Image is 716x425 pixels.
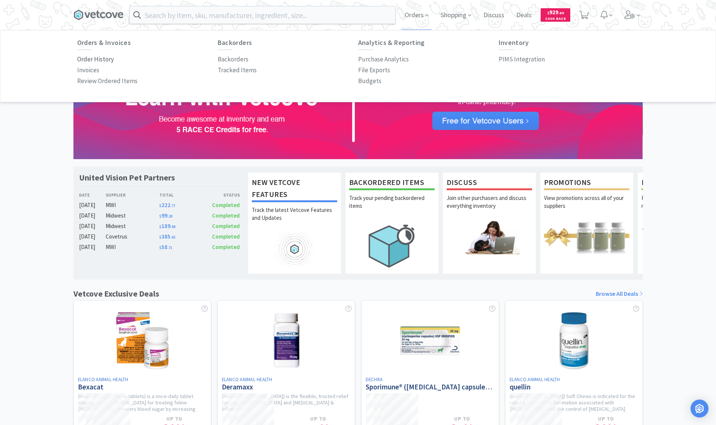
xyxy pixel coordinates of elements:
a: PIMS Integration [499,54,545,65]
p: Backorders [218,54,248,64]
span: 222 [159,201,175,209]
p: Purchase Analytics [358,54,409,64]
span: 385 [159,233,175,240]
h6: Orders & Invoices [77,39,218,46]
div: Covetrus [106,232,159,241]
div: [DATE] [79,222,106,231]
h4: Up to [142,416,207,422]
a: [DATE]Midwest$189.88Completed [79,222,240,231]
a: Review Ordered Items [77,76,138,86]
div: Supplier [106,191,159,198]
p: Track your pending backordered items [349,194,435,220]
span: $ [159,245,161,250]
h1: Backordered Items [349,176,435,190]
span: 189 [159,222,175,230]
a: Purchase Analytics [358,54,409,65]
div: Total [159,191,200,198]
a: Tracked Items [218,65,257,76]
div: Midwest [106,222,159,231]
h6: Analytics & Reporting [358,39,499,46]
p: View promotions across all of your suppliers [544,194,629,220]
span: $ [159,203,161,208]
a: [DATE]MWI$58.71Completed [79,243,240,252]
div: [DATE] [79,232,106,241]
img: hero_promotions.png [544,220,629,254]
a: Discuss [480,12,507,19]
div: Open Intercom Messenger [691,400,709,418]
span: Completed [212,233,240,240]
span: . 88 [170,224,175,229]
div: [DATE] [79,211,106,220]
a: Invoices [77,65,99,76]
input: Search by item, sku, manufacturer, ingredient, size... [130,6,395,24]
span: Completed [212,222,240,230]
a: PromotionsView promotions across all of your suppliers [540,172,634,274]
span: $ [159,224,161,229]
a: Order History [77,54,114,65]
span: 58 [159,243,172,251]
a: [DATE]Covetrus$385.65Completed [79,232,240,241]
div: Midwest [106,211,159,220]
span: 99 [159,212,172,219]
div: MWI [106,243,159,252]
div: [DATE] [79,243,106,252]
span: . 71 [167,245,172,250]
span: 929 [547,9,564,16]
div: Date [79,191,106,198]
h6: Backorders [218,39,358,46]
a: $929.69Cash Back [541,5,570,25]
p: Join other purchasers and discuss everything inventory [447,194,532,220]
p: Tracked Items [218,65,257,75]
img: hero_discuss.png [447,220,532,254]
span: $ [159,235,161,240]
h4: Up to [430,416,495,422]
h1: Promotions [544,176,629,190]
span: . 65 [170,235,175,240]
p: Order History [77,54,114,64]
a: Backordered ItemsTrack your pending backordered items [345,172,439,274]
h4: Up to [574,416,638,422]
div: [DATE] [79,201,106,210]
h6: Inventory [499,39,639,46]
span: . 77 [170,203,175,208]
a: New Vetcove FeaturesTrack the latest Vetcove Features and Updates [248,172,341,274]
p: File Exports [358,65,390,75]
span: Completed [212,243,240,251]
p: Review Ordered Items [77,76,138,86]
h4: Up to [286,416,351,422]
p: Invoices [77,65,99,75]
h1: Discuss [447,176,532,190]
a: Browse All Deals [596,289,643,299]
div: MWI [106,201,159,210]
span: . 28 [167,214,172,219]
span: Cash Back [545,17,566,22]
a: File Exports [358,65,390,76]
a: Budgets [358,76,381,86]
img: hero_feature_roadmap.png [252,232,337,266]
p: PIMS Integration [499,54,545,64]
span: $ [547,10,549,15]
span: Completed [212,201,240,209]
p: Budgets [358,76,381,86]
div: Status [200,191,240,198]
p: Track the latest Vetcove Features and Updates [252,206,337,232]
a: Backorders [218,54,248,65]
img: 72e902af0f5a4fbaa8a378133742b35d.png [73,45,643,159]
h1: United Vision Pet Partners [79,172,175,183]
span: . 69 [558,10,564,15]
h1: New Vetcove Features [252,176,337,202]
img: hero_backorders.png [349,220,435,271]
a: Deals [513,12,535,19]
a: DiscussJoin other purchasers and discuss everything inventory [442,172,536,274]
span: $ [159,214,161,219]
a: [DATE]MWI$222.77Completed [79,201,240,210]
span: Completed [212,212,240,219]
h1: Vetcove Exclusive Deals [73,287,159,300]
a: [DATE]Midwest$99.28Completed [79,211,240,220]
